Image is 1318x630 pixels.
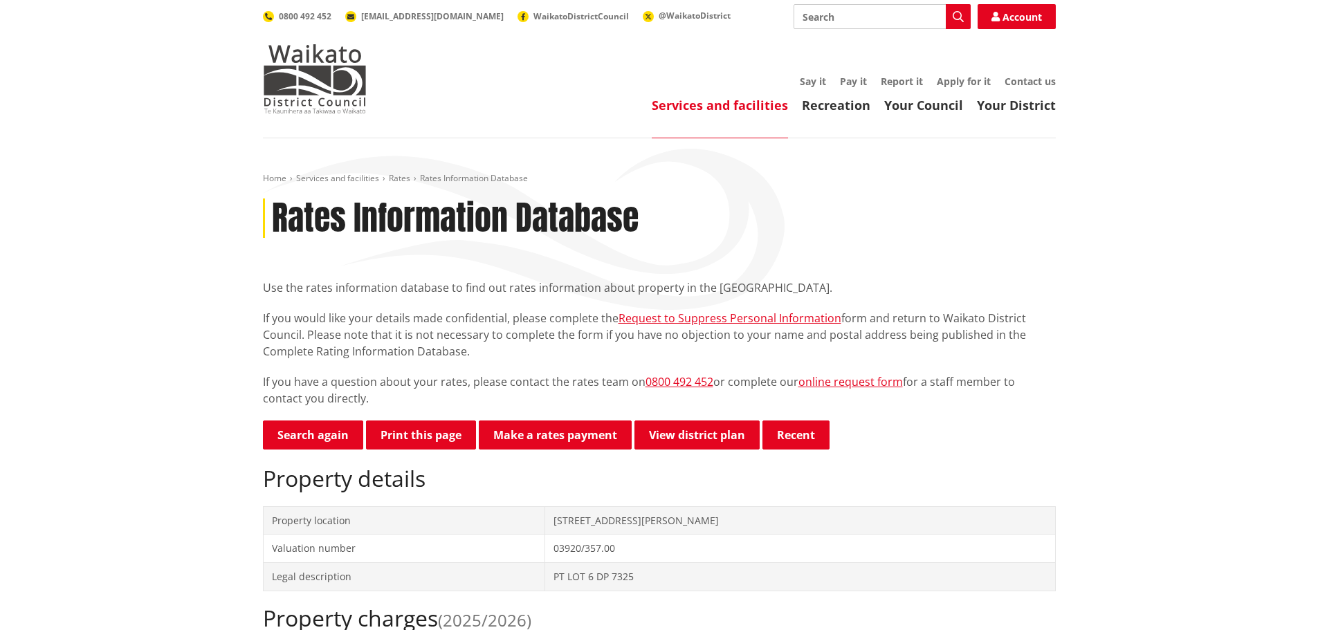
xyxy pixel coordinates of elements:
a: WaikatoDistrictCouncil [518,10,629,22]
button: Print this page [366,420,476,450]
a: Pay it [840,75,867,88]
td: 03920/357.00 [545,535,1055,563]
td: Legal description [263,562,545,591]
a: Report it [881,75,923,88]
span: WaikatoDistrictCouncil [533,10,629,22]
a: Search again [263,420,363,450]
a: 0800 492 452 [263,10,331,22]
span: 0800 492 452 [279,10,331,22]
a: Apply for it [937,75,991,88]
p: Use the rates information database to find out rates information about property in the [GEOGRAPHI... [263,279,1056,296]
h1: Rates Information Database [272,198,639,239]
span: @WaikatoDistrict [659,10,731,21]
a: Services and facilities [652,97,788,113]
a: Request to Suppress Personal Information [619,311,841,326]
a: Your District [977,97,1056,113]
a: Home [263,172,286,184]
a: Your Council [884,97,963,113]
td: Property location [263,506,545,535]
a: Account [978,4,1056,29]
a: [EMAIL_ADDRESS][DOMAIN_NAME] [345,10,504,22]
span: [EMAIL_ADDRESS][DOMAIN_NAME] [361,10,504,22]
a: Rates [389,172,410,184]
td: PT LOT 6 DP 7325 [545,562,1055,591]
td: Valuation number [263,535,545,563]
a: Recreation [802,97,870,113]
a: Contact us [1005,75,1056,88]
a: Services and facilities [296,172,379,184]
a: @WaikatoDistrict [643,10,731,21]
input: Search input [794,4,971,29]
a: 0800 492 452 [646,374,713,389]
img: Waikato District Council - Te Kaunihera aa Takiwaa o Waikato [263,44,367,113]
a: View district plan [634,420,760,450]
a: Say it [800,75,826,88]
nav: breadcrumb [263,173,1056,185]
p: If you would like your details made confidential, please complete the form and return to Waikato ... [263,310,1056,360]
td: [STREET_ADDRESS][PERSON_NAME] [545,506,1055,535]
a: online request form [798,374,903,389]
p: If you have a question about your rates, please contact the rates team on or complete our for a s... [263,373,1056,407]
a: Make a rates payment [479,420,632,450]
span: Rates Information Database [420,172,528,184]
button: Recent [762,420,830,450]
h2: Property details [263,465,1056,492]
